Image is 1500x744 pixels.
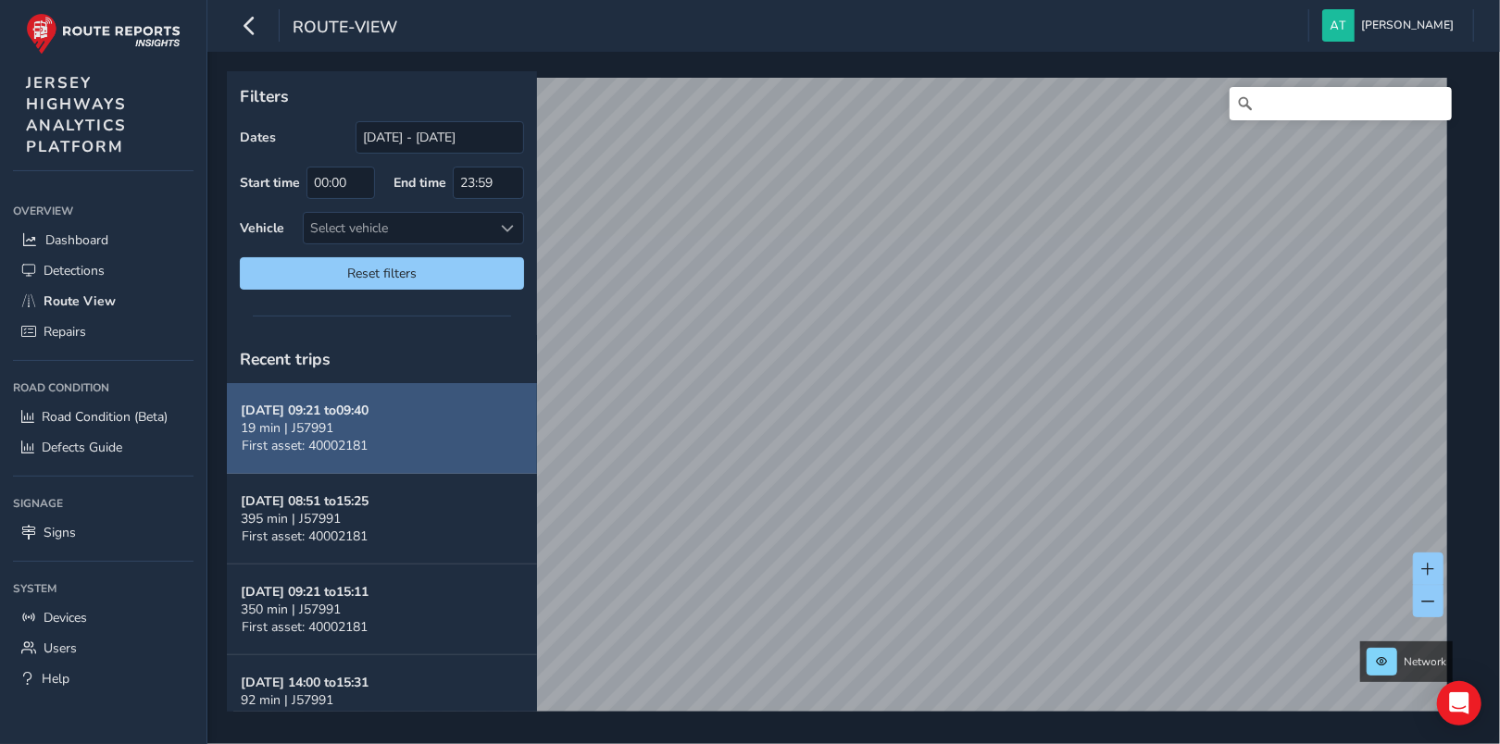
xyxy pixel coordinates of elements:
span: 395 min | J57991 [241,510,341,527]
span: route-view [293,16,397,42]
span: First asset: 40002181 [242,527,368,545]
div: Select vehicle [304,213,493,243]
a: Detections [13,255,194,286]
span: Dashboard [45,231,108,249]
p: Filters [240,84,524,108]
a: Signs [13,517,194,548]
div: Overview [13,197,194,225]
strong: [DATE] 09:21 to 15:11 [241,583,369,601]
span: Users [44,639,77,657]
a: Devices [13,602,194,633]
img: rr logo [26,13,181,55]
span: First asset: 40002181 [242,437,368,454]
button: [DATE] 08:51 to15:25395 min | J57991First asset: 40002181 [227,474,537,564]
span: Network [1404,654,1446,669]
button: Reset filters [240,257,524,290]
span: First asset: 40002181 [242,618,368,636]
label: Start time [240,174,300,192]
a: Users [13,633,194,663]
a: Road Condition (Beta) [13,402,194,432]
span: 92 min | J57991 [241,691,333,709]
div: Open Intercom Messenger [1437,681,1481,725]
label: End time [394,174,446,192]
a: Dashboard [13,225,194,255]
span: Reset filters [254,265,510,282]
button: [PERSON_NAME] [1322,9,1460,42]
span: [PERSON_NAME] [1361,9,1454,42]
span: Route View [44,292,116,310]
strong: [DATE] 09:21 to 09:40 [241,402,369,419]
span: Repairs [44,323,86,341]
div: Signage [13,490,194,517]
button: [DATE] 09:21 to15:11350 min | J57991First asset: 40002181 [227,564,537,655]
div: Road Condition [13,374,194,402]
label: Dates [240,129,276,146]
button: [DATE] 09:21 to09:4019 min | J57991First asset: 40002181 [227,383,537,474]
span: Defects Guide [42,439,122,456]
div: System [13,575,194,602]
img: diamond-layout [1322,9,1355,42]
span: Help [42,670,69,688]
a: Repairs [13,316,194,347]
span: Recent trips [240,348,331,370]
span: Detections [44,262,105,279]
span: First asset: 40002181 [242,709,368,726]
span: Devices [44,609,87,626]
strong: [DATE] 14:00 to 15:31 [241,674,369,691]
strong: [DATE] 08:51 to 15:25 [241,492,369,510]
span: Road Condition (Beta) [42,408,168,426]
span: JERSEY HIGHWAYS ANALYTICS PLATFORM [26,72,127,157]
input: Search [1230,87,1452,120]
a: Defects Guide [13,432,194,463]
span: 350 min | J57991 [241,601,341,618]
span: 19 min | J57991 [241,419,333,437]
label: Vehicle [240,219,284,237]
span: Signs [44,524,76,541]
a: Route View [13,286,194,316]
a: Help [13,663,194,694]
canvas: Map [233,78,1447,733]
